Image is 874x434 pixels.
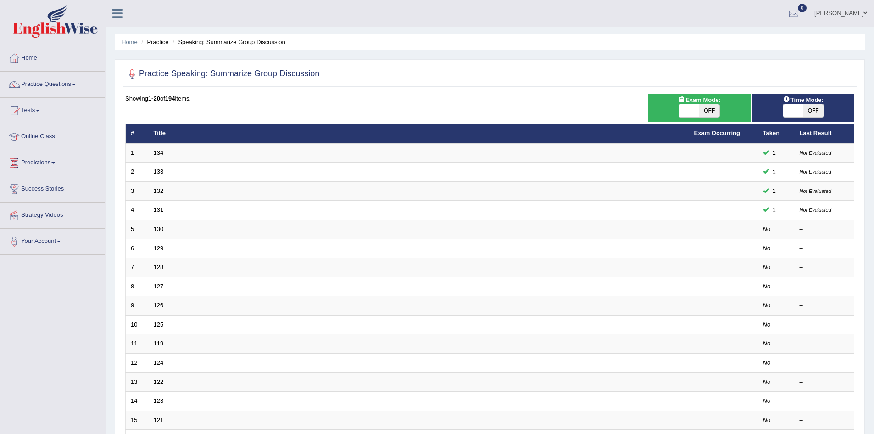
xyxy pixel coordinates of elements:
td: 12 [126,353,149,372]
em: No [763,225,771,232]
span: Exam Mode: [674,95,724,105]
em: No [763,264,771,271]
span: You can still take this question [769,186,779,196]
small: Not Evaluated [800,188,831,194]
a: 121 [154,417,164,423]
a: 134 [154,149,164,156]
span: Time Mode: [779,95,827,105]
th: Taken [758,124,795,143]
div: – [800,321,849,329]
small: Not Evaluated [800,150,831,156]
div: – [800,378,849,387]
td: 3 [126,181,149,201]
a: Success Stories [0,176,105,199]
td: 4 [126,201,149,220]
div: – [800,263,849,272]
em: No [763,417,771,423]
th: Last Result [795,124,854,143]
span: OFF [699,104,719,117]
a: Tests [0,98,105,121]
a: 128 [154,264,164,271]
td: 6 [126,239,149,258]
div: – [800,225,849,234]
td: 11 [126,334,149,354]
span: You can still take this question [769,148,779,158]
a: Home [122,39,138,45]
div: – [800,339,849,348]
div: Showing of items. [125,94,854,103]
small: Not Evaluated [800,169,831,175]
div: – [800,301,849,310]
a: Online Class [0,124,105,147]
td: 10 [126,315,149,334]
span: You can still take this question [769,205,779,215]
td: 2 [126,163,149,182]
a: 131 [154,206,164,213]
em: No [763,397,771,404]
td: 7 [126,258,149,277]
small: Not Evaluated [800,207,831,213]
td: 9 [126,296,149,316]
h2: Practice Speaking: Summarize Group Discussion [125,67,319,81]
b: 194 [165,95,175,102]
div: Show exams occurring in exams [648,94,750,122]
a: Predictions [0,150,105,173]
td: 15 [126,411,149,430]
td: 8 [126,277,149,296]
a: 133 [154,168,164,175]
em: No [763,321,771,328]
div: – [800,244,849,253]
td: 1 [126,143,149,163]
li: Practice [139,38,168,46]
em: No [763,378,771,385]
a: Your Account [0,229,105,252]
td: 14 [126,392,149,411]
a: 129 [154,245,164,252]
a: Exam Occurring [694,130,740,136]
div: – [800,416,849,425]
div: – [800,359,849,367]
th: # [126,124,149,143]
a: Practice Questions [0,72,105,95]
a: 126 [154,302,164,309]
span: OFF [803,104,824,117]
a: 124 [154,359,164,366]
em: No [763,302,771,309]
em: No [763,340,771,347]
a: 119 [154,340,164,347]
a: Strategy Videos [0,203,105,225]
em: No [763,283,771,290]
th: Title [149,124,689,143]
td: 13 [126,372,149,392]
li: Speaking: Summarize Group Discussion [170,38,285,46]
em: No [763,245,771,252]
span: 0 [798,4,807,12]
a: 132 [154,187,164,194]
em: No [763,359,771,366]
a: 127 [154,283,164,290]
a: 125 [154,321,164,328]
a: 123 [154,397,164,404]
td: 5 [126,220,149,239]
a: Home [0,45,105,68]
a: 130 [154,225,164,232]
div: – [800,397,849,406]
span: You can still take this question [769,167,779,177]
a: 122 [154,378,164,385]
b: 1-20 [148,95,160,102]
div: – [800,282,849,291]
